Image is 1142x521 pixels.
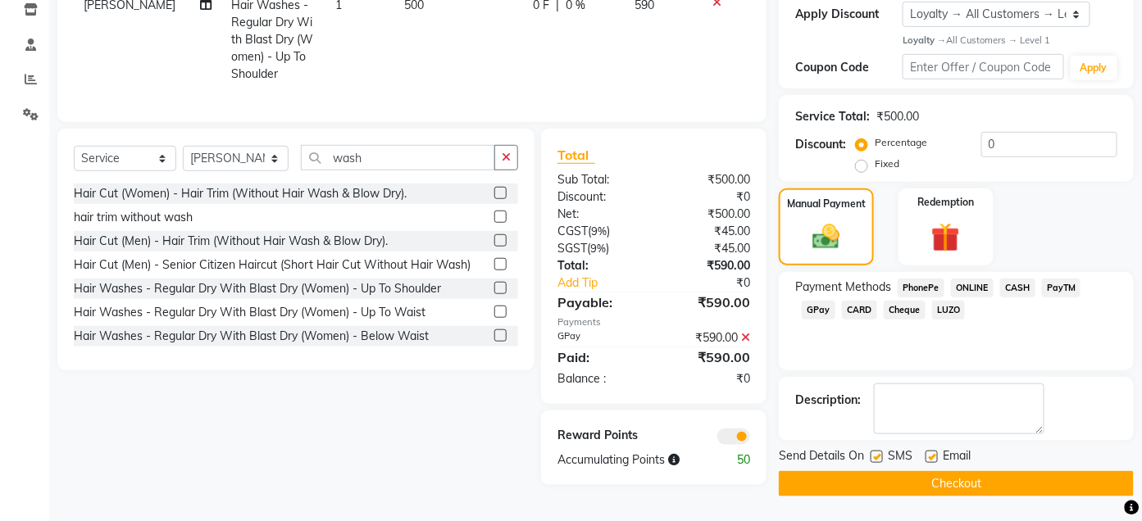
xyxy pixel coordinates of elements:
[74,185,407,202] div: Hair Cut (Women) - Hair Trim (Without Hair Wash & Blow Dry).
[795,59,903,76] div: Coupon Code
[654,206,763,223] div: ₹500.00
[875,135,927,150] label: Percentage
[654,188,763,206] div: ₹0
[795,6,903,23] div: Apply Discount
[943,447,971,468] span: Email
[74,233,388,250] div: Hair Cut (Men) - Hair Trim (Without Hair Wash & Blow Dry).
[654,240,763,257] div: ₹45.00
[795,392,861,409] div: Description:
[779,447,864,468] span: Send Details On
[876,108,919,125] div: ₹500.00
[779,471,1134,496] button: Checkout
[74,280,441,297] div: Hair Washes - Regular Dry With Blast Dry (Women) - Up To Shoulder
[545,240,654,257] div: ( )
[787,197,866,211] label: Manual Payment
[1042,279,1081,297] span: PayTM
[590,242,606,255] span: 9%
[591,224,607,238] span: 9%
[654,292,763,312] div: ₹590.00
[898,279,944,297] span: PhonePe
[557,241,587,256] span: SGST
[545,188,654,206] div: Discount:
[74,304,425,321] div: Hair Washes - Regular Dry With Blast Dry (Women) - Up To Waist
[545,274,672,292] a: Add Tip
[888,447,912,468] span: SMS
[654,370,763,387] div: ₹0
[795,279,891,296] span: Payment Methods
[557,224,588,238] span: CGST
[654,223,763,240] div: ₹45.00
[903,34,1117,48] div: All Customers → Level 1
[74,209,193,226] div: hair trim without wash
[672,274,763,292] div: ₹0
[932,301,966,319] span: LUZO
[545,292,654,312] div: Payable:
[917,195,974,210] label: Redemption
[301,145,495,170] input: Search or Scan
[795,136,846,153] div: Discount:
[654,329,763,347] div: ₹590.00
[922,220,969,255] img: _gift.svg
[795,108,870,125] div: Service Total:
[74,328,429,345] div: Hair Washes - Regular Dry With Blast Dry (Women) - Below Waist
[1071,56,1117,80] button: Apply
[654,257,763,274] div: ₹590.00
[545,171,654,188] div: Sub Total:
[545,206,654,223] div: Net:
[557,315,750,329] div: Payments
[802,301,835,319] span: GPay
[545,370,654,387] div: Balance :
[557,147,595,164] span: Total
[903,34,946,46] strong: Loyalty →
[74,256,471,274] div: Hair Cut (Men) - Senior Citizen Haircut (Short Hair Cut Without Hair Wash)
[708,451,762,469] div: 50
[654,171,763,188] div: ₹500.00
[903,54,1063,79] input: Enter Offer / Coupon Code
[545,347,654,367] div: Paid:
[545,329,654,347] div: GPay
[842,301,877,319] span: CARD
[951,279,994,297] span: ONLINE
[545,257,654,274] div: Total:
[545,427,654,445] div: Reward Points
[804,221,849,252] img: _cash.svg
[545,451,708,469] div: Accumulating Points
[875,156,899,171] label: Fixed
[545,223,654,240] div: ( )
[1000,279,1035,297] span: CASH
[884,301,926,319] span: Cheque
[654,347,763,367] div: ₹590.00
